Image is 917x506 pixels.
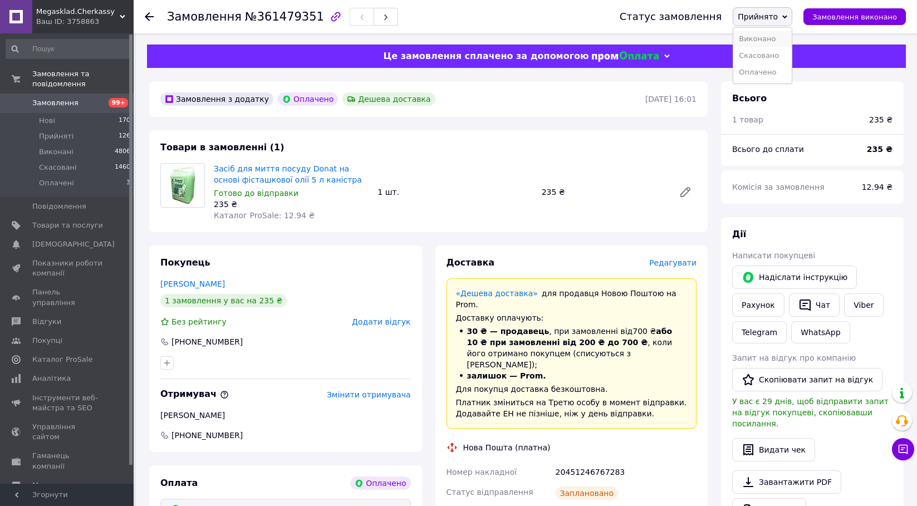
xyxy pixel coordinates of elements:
[278,92,338,106] div: Оплачено
[342,92,435,106] div: Дешева доставка
[352,317,410,326] span: Додати відгук
[109,98,128,107] span: 99+
[119,116,130,126] span: 170
[732,115,763,124] span: 1 товар
[36,17,134,27] div: Ваш ID: 3758863
[447,488,533,497] span: Статус відправлення
[32,451,103,471] span: Гаманець компанії
[456,288,688,310] div: для продавця Новою Поштою на Prom.
[160,257,210,268] span: Покупець
[383,51,589,61] span: Це замовлення сплачено за допомогою
[119,131,130,141] span: 126
[456,289,538,298] a: «Дешева доставка»
[160,478,198,488] span: Оплата
[732,93,767,104] span: Всього
[32,69,134,89] span: Замовлення та повідомлення
[245,10,324,23] span: №361479351
[844,293,883,317] a: Viber
[645,95,697,104] time: [DATE] 16:01
[167,10,242,23] span: Замовлення
[160,142,285,153] span: Товари в замовленні (1)
[456,397,688,419] div: Платник зміниться на Третю особу в момент відправки. Додавайте ЕН не пізніше, ніж у день відправки.
[732,397,889,428] span: У вас є 29 днів, щоб відправити запит на відгук покупцеві, скопіювавши посилання.
[32,317,61,327] span: Відгуки
[553,462,699,482] div: 20451246767283
[32,258,103,278] span: Показники роботи компанії
[32,220,103,230] span: Товари та послуги
[467,371,546,380] span: залишок — Prom.
[39,131,73,141] span: Прийняті
[32,480,61,490] span: Маркет
[869,114,893,125] div: 235 ₴
[160,294,287,307] div: 1 замовлення у вас на 235 ₴
[373,184,537,200] div: 1 шт.
[126,178,130,188] span: 3
[789,293,840,317] button: Чат
[862,183,893,191] span: 12.94 ₴
[32,336,62,346] span: Покупці
[214,211,315,220] span: Каталог ProSale: 12.94 ₴
[39,147,73,157] span: Виконані
[447,257,495,268] span: Доставка
[32,239,115,249] span: [DEMOGRAPHIC_DATA]
[170,430,244,441] span: [PHONE_NUMBER]
[892,438,914,460] button: Чат з покупцем
[803,8,906,25] button: Замовлення виконано
[160,279,225,288] a: [PERSON_NAME]
[170,336,244,347] div: [PHONE_NUMBER]
[214,189,298,198] span: Готово до відправки
[32,422,103,442] span: Управління сайтом
[467,327,550,336] span: 30 ₴ — продавець
[350,476,410,490] div: Оплачено
[556,487,619,500] div: Заплановано
[115,163,130,173] span: 1460
[327,390,411,399] span: Змінити отримувача
[732,183,825,191] span: Комісія за замовлення
[36,7,120,17] span: Megasklad.Cherkassy
[733,47,792,64] li: Скасовано
[732,293,784,317] button: Рахунок
[39,163,77,173] span: Скасовані
[732,321,787,343] a: Telegram
[732,251,815,260] span: Написати покупцеві
[460,442,553,453] div: Нова Пошта (платна)
[32,374,71,384] span: Аналітика
[32,287,103,307] span: Панель управління
[160,92,273,106] div: Замовлення з додатку
[171,317,227,326] span: Без рейтингу
[674,181,697,203] a: Редагувати
[867,145,893,154] b: 235 ₴
[732,266,857,289] button: Надіслати інструкцію
[160,389,229,399] span: Отримувач
[6,39,131,59] input: Пошук
[733,31,792,47] li: Виконано
[32,98,79,108] span: Замовлення
[214,199,369,210] div: 235 ₴
[738,12,778,21] span: Прийнято
[732,353,856,362] span: Запит на відгук про компанію
[732,368,882,391] button: Скопіювати запит на відгук
[214,164,362,184] a: Засіб для миття посуду Donat на основі фісташкової олії 5 л каністра
[537,184,670,200] div: 235 ₴
[32,355,92,365] span: Каталог ProSale
[812,13,897,21] span: Замовлення виконано
[39,116,55,126] span: Нові
[39,178,74,188] span: Оплачені
[732,470,841,494] a: Завантажити PDF
[160,410,411,421] div: [PERSON_NAME]
[456,312,688,323] div: Доставку оплачують:
[447,468,517,476] span: Номер накладної
[620,11,722,22] div: Статус замовлення
[732,438,815,461] button: Видати чек
[115,147,130,157] span: 4806
[791,321,850,343] a: WhatsApp
[732,145,804,154] span: Всього до сплати
[32,393,103,413] span: Інструменти веб-майстра та SEO
[733,64,792,81] li: Оплачено
[732,229,746,239] span: Дії
[169,164,197,207] img: Засіб для миття посуду Donat на основі фісташкової олії 5 л каністра
[145,11,154,22] div: Повернутися назад
[592,51,659,62] img: evopay logo
[456,326,688,370] li: , при замовленні від 700 ₴ , коли його отримано покупцем (списуються з [PERSON_NAME]);
[32,202,86,212] span: Повідомлення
